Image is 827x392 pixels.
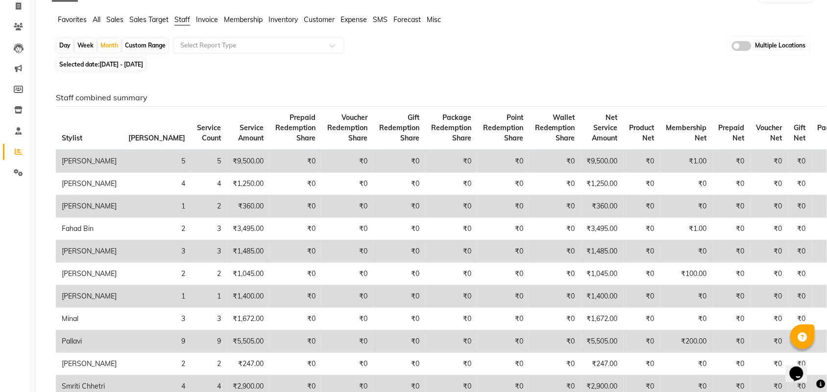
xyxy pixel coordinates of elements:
td: Fahad Bin [56,218,122,240]
td: ₹0 [269,173,321,195]
iframe: chat widget [786,353,817,382]
td: ₹0 [373,330,425,353]
td: ₹0 [529,330,581,353]
td: ₹0 [713,240,751,263]
td: ₹0 [751,150,788,173]
td: ₹1,485.00 [581,240,624,263]
td: ₹0 [788,218,812,240]
td: 9 [122,330,191,353]
span: Gift Redemption Share [379,113,419,142]
span: Service Amount [238,123,264,142]
td: ₹9,500.00 [227,150,269,173]
td: 9 [191,330,227,353]
td: ₹0 [660,173,713,195]
td: ₹0 [269,353,321,375]
td: ₹0 [425,218,477,240]
td: ₹0 [713,353,751,375]
td: ₹0 [529,353,581,375]
td: 5 [122,150,191,173]
td: ₹1,400.00 [581,285,624,308]
td: ₹0 [751,195,788,218]
td: ₹0 [788,285,812,308]
td: ₹0 [425,240,477,263]
span: Membership [224,15,263,24]
td: ₹1,045.00 [227,263,269,285]
td: [PERSON_NAME] [56,173,122,195]
td: ₹0 [373,173,425,195]
span: Prepaid Net [719,123,745,142]
td: ₹360.00 [227,195,269,218]
td: ₹0 [425,173,477,195]
td: ₹5,505.00 [227,330,269,353]
td: ₹1,672.00 [227,308,269,330]
span: Product Net [630,123,655,142]
td: 2 [122,218,191,240]
td: ₹1,250.00 [227,173,269,195]
td: ₹0 [529,240,581,263]
td: Minal [56,308,122,330]
td: ₹0 [477,173,529,195]
span: Expense [341,15,367,24]
td: ₹0 [477,150,529,173]
span: Staff [174,15,190,24]
span: Customer [304,15,335,24]
td: ₹0 [788,173,812,195]
td: 1 [191,285,227,308]
td: ₹0 [321,240,373,263]
td: ₹0 [425,195,477,218]
td: ₹0 [321,150,373,173]
td: ₹0 [269,195,321,218]
td: ₹1,250.00 [581,173,624,195]
td: ₹0 [624,330,660,353]
span: Misc [427,15,441,24]
td: ₹0 [373,240,425,263]
td: ₹0 [624,173,660,195]
td: ₹0 [751,353,788,375]
td: ₹0 [624,150,660,173]
td: 2 [191,195,227,218]
td: ₹0 [660,285,713,308]
span: Selected date: [57,58,146,70]
span: Prepaid Redemption Share [275,113,316,142]
td: ₹0 [529,218,581,240]
td: ₹0 [751,218,788,240]
span: [PERSON_NAME] [128,134,185,142]
td: ₹0 [713,195,751,218]
span: Point Redemption Share [483,113,523,142]
td: ₹1,485.00 [227,240,269,263]
td: ₹0 [269,263,321,285]
td: ₹0 [529,150,581,173]
td: ₹0 [624,195,660,218]
td: ₹1,045.00 [581,263,624,285]
td: ₹0 [713,308,751,330]
td: ₹0 [425,353,477,375]
td: ₹100.00 [660,263,713,285]
td: 3 [191,308,227,330]
td: ₹0 [321,308,373,330]
td: ₹0 [373,353,425,375]
td: ₹0 [477,308,529,330]
td: ₹0 [477,285,529,308]
td: [PERSON_NAME] [56,285,122,308]
td: ₹0 [269,330,321,353]
td: [PERSON_NAME] [56,195,122,218]
td: ₹0 [788,240,812,263]
span: Inventory [268,15,298,24]
td: 1 [122,195,191,218]
td: ₹5,505.00 [581,330,624,353]
td: ₹0 [477,353,529,375]
td: ₹9,500.00 [581,150,624,173]
td: ₹247.00 [581,353,624,375]
td: ₹0 [373,285,425,308]
span: Sales Target [129,15,169,24]
td: ₹0 [321,263,373,285]
td: 3 [191,218,227,240]
span: Multiple Locations [755,41,806,51]
span: [DATE] - [DATE] [99,61,143,68]
td: 2 [122,263,191,285]
span: Package Redemption Share [431,113,471,142]
td: ₹0 [425,285,477,308]
td: ₹0 [269,308,321,330]
td: ₹0 [373,195,425,218]
td: ₹0 [477,263,529,285]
